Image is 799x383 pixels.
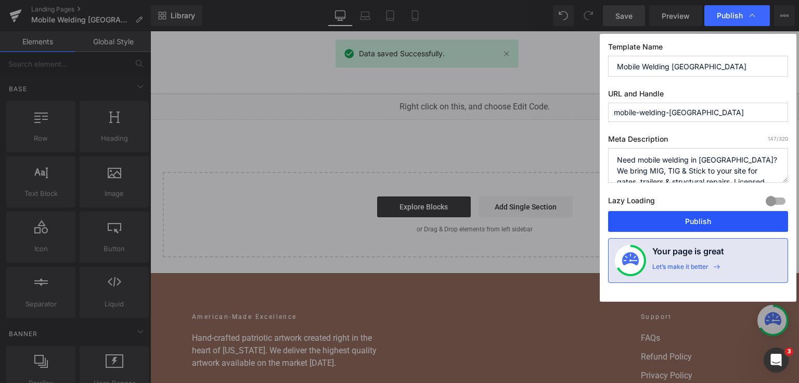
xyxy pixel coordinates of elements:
div: Let’s make it better [652,263,708,276]
h4: Your page is great [652,245,724,263]
label: Template Name [608,42,788,56]
h2: American-Made Excellence [42,281,239,290]
a: FAQs [491,301,607,313]
span: Publish [717,11,743,20]
p: or Drag & Drop elements from left sidebar [29,194,620,202]
a: Refund Policy [491,319,607,332]
button: Publish [608,211,788,232]
a: Explore Blocks [227,165,320,186]
span: 3 [785,348,793,356]
a: Add Single Section [329,165,422,186]
img: onboarding-status.svg [622,252,639,269]
label: Lazy Loading [608,194,655,211]
label: Meta Description [608,134,788,148]
textarea: Need mobile welding in [GEOGRAPHIC_DATA]? We bring MIG, TIG & Stick to your site for gates, trail... [608,148,788,183]
span: 147 [768,135,777,142]
label: URL and Handle [608,89,788,103]
p: Hand-crafted patriotic artwork created right in the heart of [US_STATE]. We deliver the highest q... [42,301,239,338]
span: /320 [768,135,788,142]
iframe: Intercom live chat [764,348,789,373]
a: Privacy Policy [491,338,607,351]
h2: Support [491,281,607,290]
